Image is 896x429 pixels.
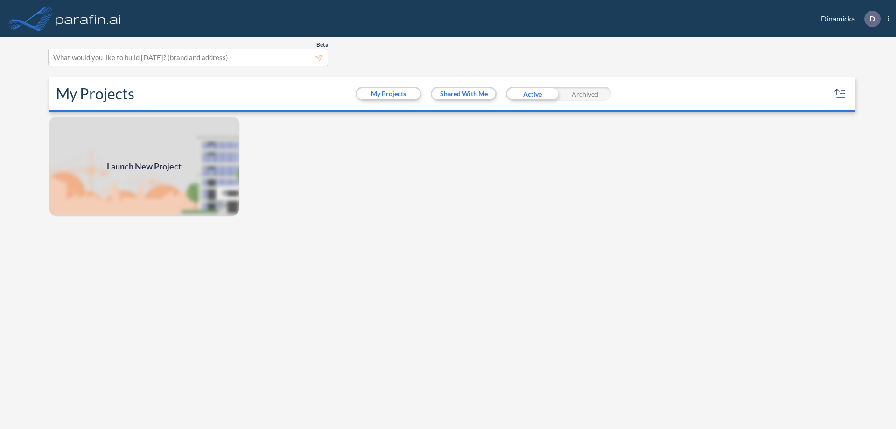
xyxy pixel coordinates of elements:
[49,116,240,217] a: Launch New Project
[807,11,889,27] div: Dinamicka
[107,160,182,173] span: Launch New Project
[559,87,611,101] div: Archived
[49,116,240,217] img: add
[56,85,134,103] h2: My Projects
[54,9,123,28] img: logo
[316,41,328,49] span: Beta
[357,88,420,99] button: My Projects
[833,86,847,101] button: sort
[506,87,559,101] div: Active
[869,14,875,23] p: D
[432,88,495,99] button: Shared With Me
